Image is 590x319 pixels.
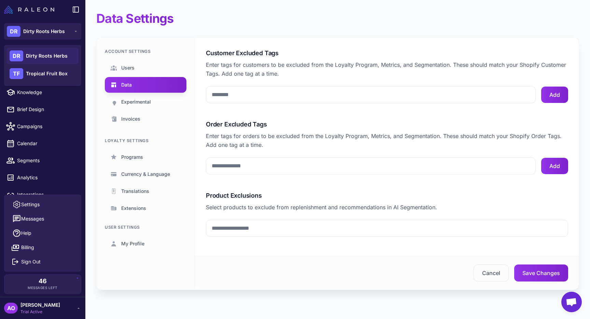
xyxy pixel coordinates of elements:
span: Invoices [121,115,140,123]
a: Chats [3,68,83,82]
img: Raleon Logo [4,5,54,14]
a: Campaigns [3,119,83,134]
a: Knowledge [3,85,83,100]
a: Translations [105,183,186,199]
span: Dirty Roots Herbs [23,28,65,35]
span: Sign Out [21,258,41,265]
a: Experimental [105,94,186,110]
span: Experimental [121,98,151,106]
a: Users [105,60,186,76]
button: Sign Out [7,255,79,269]
button: Messages [7,212,79,226]
label: Customer Excluded Tags [206,48,568,58]
a: Extensions [105,200,186,216]
div: Loyalty Settings [105,138,186,144]
a: Data [105,77,186,93]
span: Knowledge [17,89,77,96]
div: Account Settings [105,48,186,55]
span: Dirty Roots Herbs [26,52,68,60]
div: User Settings [105,224,186,230]
span: My Profile [121,240,144,247]
span: Extensions [121,204,146,212]
a: Programs [105,149,186,165]
span: Campaigns [17,123,77,130]
label: Order Excluded Tags [206,120,568,129]
a: Currency & Language [105,166,186,182]
span: 46 [39,278,47,284]
span: Segments [17,157,77,164]
span: Brief Design [17,106,77,113]
span: Billing [21,244,34,251]
span: Programs [121,153,143,161]
a: My Profile [105,236,186,252]
span: Tropical Fruit Box [26,70,68,77]
span: Translations [121,187,149,195]
a: Help [7,226,79,240]
button: Cancel [474,264,509,282]
button: Add [541,87,568,103]
div: Open chat [561,292,582,312]
label: Product Exclusions [206,191,568,200]
button: Save Changes [514,264,568,282]
span: Trial Active [20,309,60,315]
button: Add [541,158,568,174]
p: Enter tags for customers to be excluded from the Loyalty Program, Metrics, and Segmentation. Thes... [206,60,568,78]
span: Messages Left [28,285,58,290]
div: DR [7,26,20,37]
div: AO [4,303,18,314]
span: Currency & Language [121,170,170,178]
p: Select products to exclude from replenishment and recommendations in AI Segmentation. [206,203,568,212]
button: DRDirty Roots Herbs [4,23,81,40]
a: Brief Design [3,102,83,117]
div: TF [10,68,23,79]
span: Calendar [17,140,77,147]
span: [PERSON_NAME] [20,301,60,309]
a: Invoices [105,111,186,127]
p: Enter tags for orders to be excluded from the Loyalty Program, Metrics, and Segmentation. These s... [206,132,568,149]
a: Raleon Logo [4,5,57,14]
span: Integrations [17,191,77,198]
span: Data [121,81,132,89]
a: Integrations [3,187,83,202]
a: Calendar [3,136,83,151]
span: Help [21,229,31,237]
h1: Data Settings [96,11,174,26]
a: Analytics [3,170,83,185]
span: Users [121,64,135,72]
span: Analytics [17,174,77,181]
a: Segments [3,153,83,168]
span: Settings [21,201,40,208]
span: Messages [21,215,44,223]
div: DR [10,50,23,61]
